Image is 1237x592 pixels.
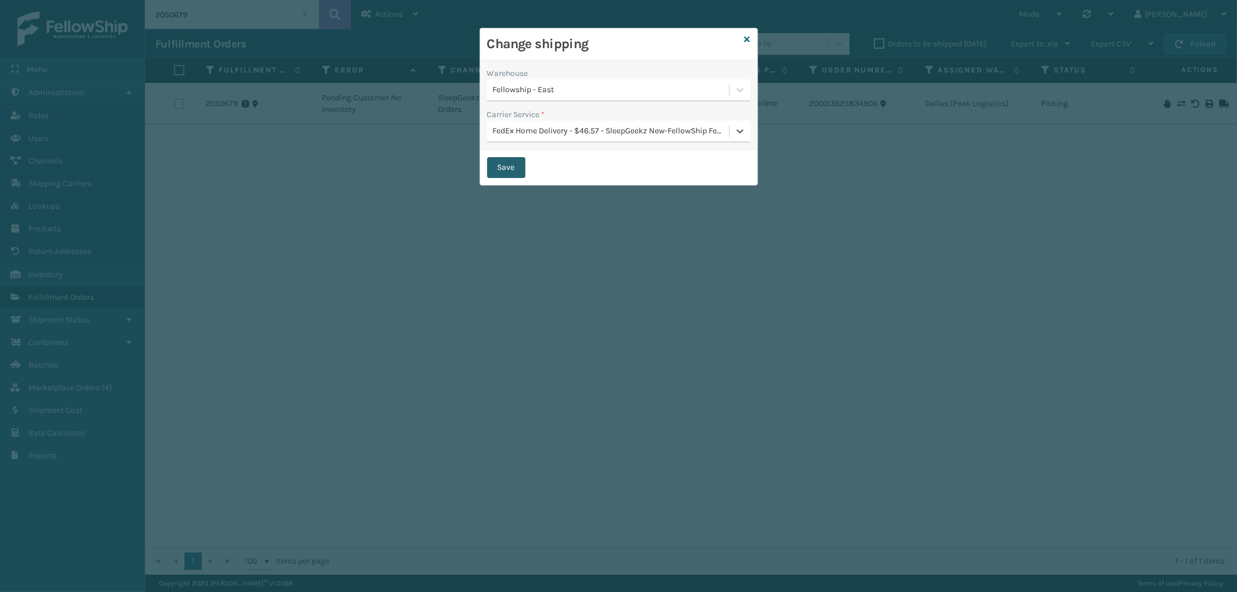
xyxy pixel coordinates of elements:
button: Save [487,157,525,178]
label: Carrier Service [487,108,545,121]
div: Fellowship - East [493,84,730,96]
div: FedEx Home Delivery - $46.57 - SleepGeekz New-FellowShip FedEx Account [493,125,730,137]
h3: Change shipping [487,35,740,53]
label: Warehouse [487,67,528,79]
